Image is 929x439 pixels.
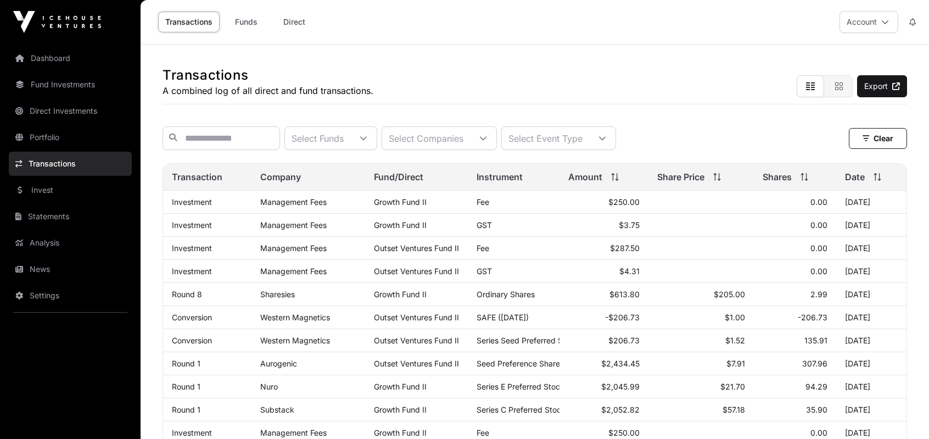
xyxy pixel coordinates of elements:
[477,359,564,368] span: Seed Preference Shares
[158,12,220,32] a: Transactions
[172,266,212,276] a: Investment
[657,170,704,184] span: Share Price
[172,313,212,322] a: Conversion
[836,237,906,260] td: [DATE]
[374,336,459,345] a: Outset Ventures Fund II
[163,84,373,97] p: A combined log of all direct and fund transactions.
[502,127,589,149] div: Select Event Type
[763,170,792,184] span: Shares
[9,257,132,281] a: News
[260,170,301,184] span: Company
[810,220,827,230] span: 0.00
[477,243,489,253] span: Fee
[172,290,202,299] a: Round 8
[224,12,268,32] a: Funds
[260,382,278,391] a: Nuro
[840,11,898,33] button: Account
[559,329,648,352] td: $206.73
[568,170,602,184] span: Amount
[272,12,316,32] a: Direct
[477,405,566,414] span: Series C Preferred Stock
[374,382,427,391] a: Growth Fund II
[836,260,906,283] td: [DATE]
[260,290,295,299] a: Sharesies
[477,170,523,184] span: Instrument
[477,382,564,391] span: Series E Preferred Stock
[9,178,132,202] a: Invest
[260,313,330,322] a: Western Magnetics
[559,260,648,283] td: $4.31
[477,197,489,207] span: Fee
[802,359,827,368] span: 307.96
[172,382,200,391] a: Round 1
[836,214,906,237] td: [DATE]
[9,231,132,255] a: Analysis
[845,170,865,184] span: Date
[836,191,906,214] td: [DATE]
[374,313,459,322] a: Outset Ventures Fund II
[374,290,427,299] a: Growth Fund II
[172,197,212,207] a: Investment
[9,152,132,176] a: Transactions
[260,405,294,414] a: Substack
[559,375,648,398] td: $2,045.99
[260,243,356,253] p: Management Fees
[804,336,827,345] span: 135.91
[477,313,529,322] span: SAFE ([DATE])
[374,197,427,207] a: Growth Fund II
[836,329,906,352] td: [DATE]
[172,359,200,368] a: Round 1
[477,290,535,299] span: Ordinary Shares
[477,336,579,345] span: Series Seed Preferred Stock
[559,352,648,375] td: $2,434.45
[374,428,427,437] a: Growth Fund II
[836,375,906,398] td: [DATE]
[810,197,827,207] span: 0.00
[810,290,827,299] span: 2.99
[559,398,648,421] td: $2,052.82
[374,359,459,368] a: Outset Ventures Fund II
[805,382,827,391] span: 94.29
[9,284,132,308] a: Settings
[836,352,906,375] td: [DATE]
[260,359,297,368] a: Aurogenic
[726,359,745,368] span: $7.91
[798,313,827,322] span: -206.73
[374,170,423,184] span: Fund/Direct
[260,336,330,345] a: Western Magnetics
[874,386,929,439] iframe: Chat Widget
[9,99,132,123] a: Direct Investments
[559,191,648,214] td: $250.00
[9,125,132,149] a: Portfolio
[9,204,132,229] a: Statements
[374,266,459,276] a: Outset Ventures Fund II
[374,405,427,414] a: Growth Fund II
[725,336,745,345] span: $1.52
[285,127,350,149] div: Select Funds
[559,283,648,306] td: $613.80
[172,220,212,230] a: Investment
[559,237,648,260] td: $287.50
[374,220,427,230] a: Growth Fund II
[13,11,101,33] img: Icehouse Ventures Logo
[172,170,222,184] span: Transaction
[260,266,356,276] p: Management Fees
[9,73,132,97] a: Fund Investments
[810,428,827,437] span: 0.00
[725,313,745,322] span: $1.00
[836,398,906,421] td: [DATE]
[836,306,906,329] td: [DATE]
[810,266,827,276] span: 0.00
[260,220,356,230] p: Management Fees
[559,214,648,237] td: $3.75
[559,306,648,329] td: -$206.73
[714,290,745,299] span: $205.00
[172,405,200,414] a: Round 1
[810,243,827,253] span: 0.00
[477,220,492,230] span: GST
[477,266,492,276] span: GST
[260,197,356,207] p: Management Fees
[723,405,745,414] span: $57.18
[806,405,827,414] span: 35.90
